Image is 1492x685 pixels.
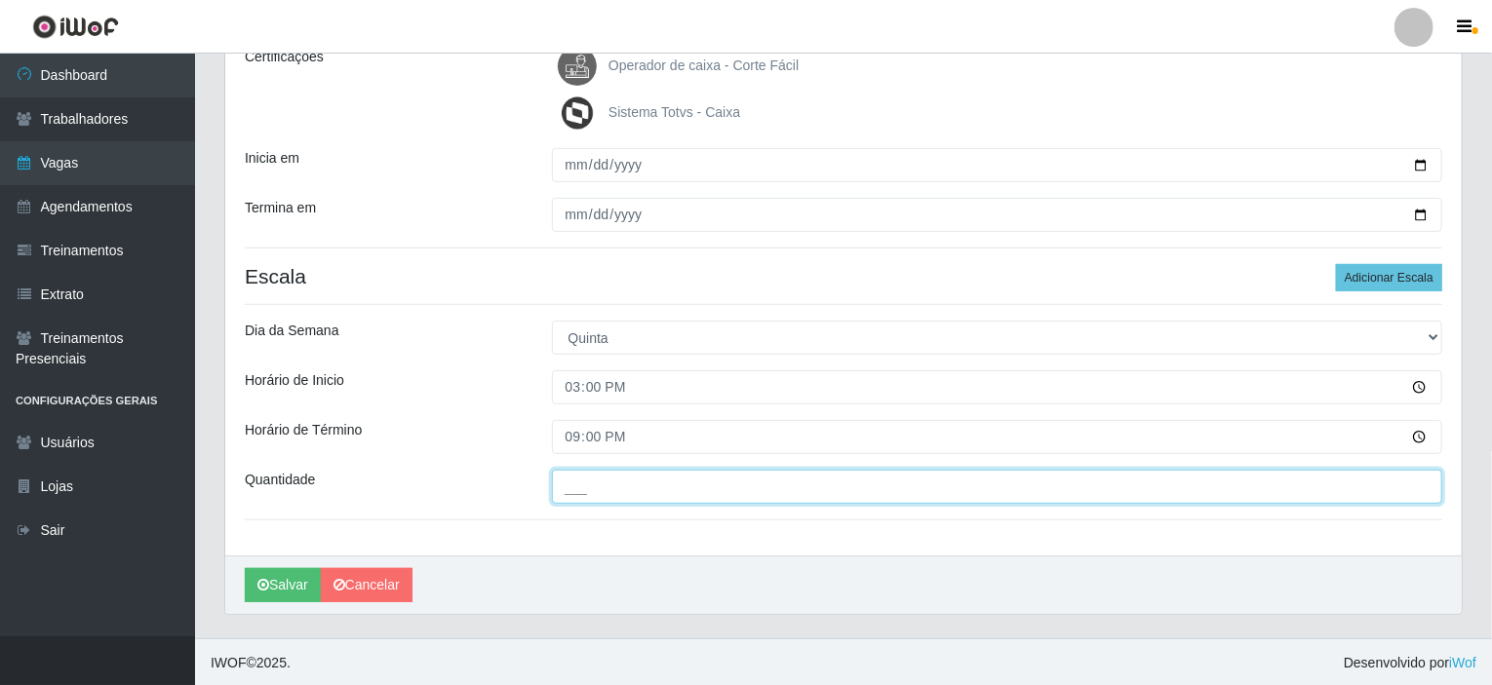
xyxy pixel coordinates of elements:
[245,568,321,602] button: Salvar
[552,198,1443,232] input: 00/00/0000
[211,653,291,673] span: © 2025 .
[245,47,324,67] label: Certificações
[1336,264,1442,291] button: Adicionar Escala
[211,655,247,670] span: IWOF
[321,568,412,602] a: Cancelar
[558,94,605,133] img: Sistema Totvs - Caixa
[245,264,1442,288] h4: Escala
[552,470,1443,504] input: Informe a quantidade...
[609,104,740,120] span: Sistema Totvs - Caixa
[245,321,339,341] label: Dia da Semana
[245,470,315,490] label: Quantidade
[609,57,799,73] span: Operador de caixa - Corte Fácil
[552,420,1443,454] input: 00:00
[245,420,362,440] label: Horário de Término
[1449,655,1476,670] a: iWof
[558,47,605,86] img: Operador de caixa - Corte Fácil
[32,15,119,39] img: CoreUI Logo
[552,148,1443,182] input: 00/00/0000
[1344,653,1476,673] span: Desenvolvido por
[245,148,299,169] label: Inicia em
[245,198,316,218] label: Termina em
[245,370,344,391] label: Horário de Inicio
[552,370,1443,404] input: 00:00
